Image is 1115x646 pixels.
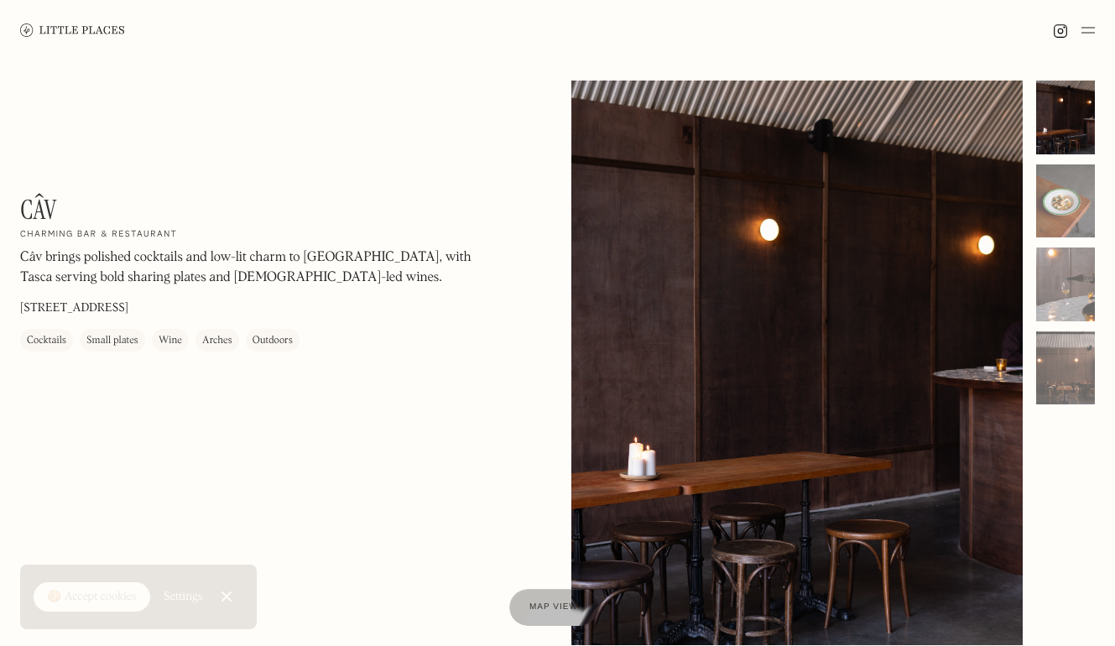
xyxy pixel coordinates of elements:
div: Small plates [86,332,138,349]
a: Map view [509,589,598,626]
a: Settings [164,578,203,616]
div: Settings [164,591,203,602]
h2: Charming bar & restaurant [20,229,177,241]
a: 🍪 Accept cookies [34,582,150,612]
a: Close Cookie Popup [210,580,243,613]
p: [STREET_ADDRESS] [20,300,128,317]
div: 🍪 Accept cookies [47,589,137,606]
div: Cocktails [27,332,66,349]
div: Wine [159,332,182,349]
h1: Câv [20,194,57,226]
p: Câv brings polished cocktails and low-lit charm to [GEOGRAPHIC_DATA], with Tasca serving bold sha... [20,247,473,288]
div: Arches [202,332,232,349]
span: Map view [529,602,578,612]
div: Outdoors [253,332,293,349]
